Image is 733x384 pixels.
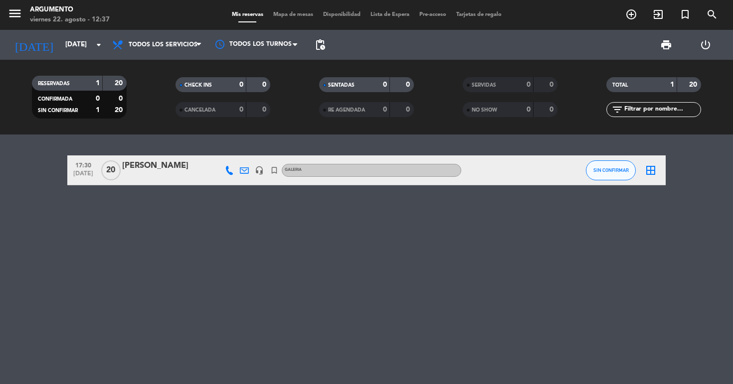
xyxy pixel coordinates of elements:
[689,81,699,88] strong: 20
[550,106,555,113] strong: 0
[652,8,664,20] i: exit_to_app
[93,39,105,51] i: arrow_drop_down
[623,104,701,115] input: Filtrar por nombre...
[38,97,72,102] span: CONFIRMADA
[239,81,243,88] strong: 0
[7,6,22,21] i: menu
[700,39,712,51] i: power_settings_new
[660,39,672,51] span: print
[383,81,387,88] strong: 0
[262,106,268,113] strong: 0
[7,34,60,56] i: [DATE]
[227,12,268,17] span: Mis reservas
[366,12,414,17] span: Lista de Espera
[7,6,22,24] button: menu
[184,83,212,88] span: CHECK INS
[472,108,497,113] span: NO SHOW
[270,166,279,175] i: turned_in_not
[30,15,110,25] div: viernes 22. agosto - 12:37
[96,95,100,102] strong: 0
[328,83,355,88] span: SENTADAS
[586,160,636,180] button: SIN CONFIRMAR
[115,80,125,87] strong: 20
[406,106,412,113] strong: 0
[686,30,726,60] div: LOG OUT
[122,159,207,172] div: [PERSON_NAME]
[318,12,366,17] span: Disponibilidad
[611,104,623,116] i: filter_list
[184,108,215,113] span: CANCELADA
[612,83,628,88] span: TOTAL
[71,170,96,182] span: [DATE]
[115,107,125,114] strong: 20
[38,108,78,113] span: SIN CONFIRMAR
[71,159,96,170] span: 17:30
[383,106,387,113] strong: 0
[96,107,100,114] strong: 1
[268,12,318,17] span: Mapa de mesas
[239,106,243,113] strong: 0
[262,81,268,88] strong: 0
[451,12,507,17] span: Tarjetas de regalo
[96,80,100,87] strong: 1
[314,39,326,51] span: pending_actions
[119,95,125,102] strong: 0
[670,81,674,88] strong: 1
[285,168,302,172] span: GALERIA
[527,81,531,88] strong: 0
[38,81,70,86] span: RESERVADAS
[30,5,110,15] div: Argumento
[527,106,531,113] strong: 0
[645,164,657,176] i: border_all
[679,8,691,20] i: turned_in_not
[625,8,637,20] i: add_circle_outline
[593,167,629,173] span: SIN CONFIRMAR
[328,108,365,113] span: RE AGENDADA
[406,81,412,88] strong: 0
[101,160,121,180] span: 20
[550,81,555,88] strong: 0
[706,8,718,20] i: search
[255,166,264,175] i: headset_mic
[472,83,496,88] span: SERVIDAS
[414,12,451,17] span: Pre-acceso
[129,41,197,48] span: Todos los servicios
